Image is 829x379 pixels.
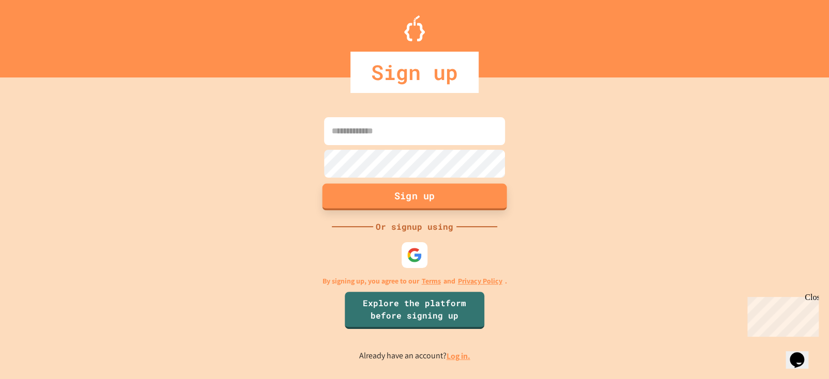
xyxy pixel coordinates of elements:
[359,350,470,362] p: Already have an account?
[743,293,819,337] iframe: chat widget
[345,292,484,329] a: Explore the platform before signing up
[350,52,479,93] div: Sign up
[422,276,441,287] a: Terms
[407,247,422,263] img: google-icon.svg
[4,4,71,66] div: Chat with us now!Close
[323,183,507,210] button: Sign up
[373,220,456,233] div: Or signup using
[458,276,502,287] a: Privacy Policy
[786,338,819,369] iframe: chat widget
[404,15,425,41] img: Logo.svg
[447,351,470,361] a: Log in.
[323,276,507,287] p: By signing up, you agree to our and .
